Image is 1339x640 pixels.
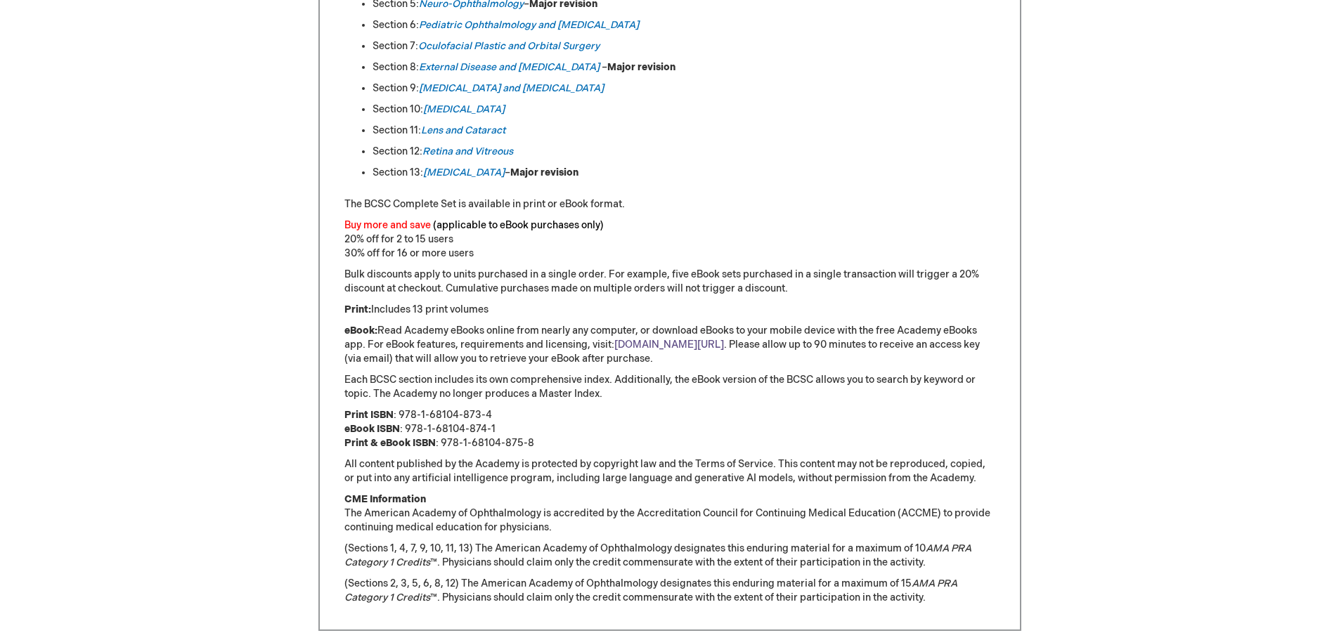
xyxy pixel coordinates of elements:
strong: Major revision [607,61,675,73]
font: (applicable to eBook purchases only) [433,219,604,231]
li: Section 13: – [373,166,995,180]
li: Section 11: [373,124,995,138]
li: Section 7: [373,39,995,53]
strong: Print ISBN [344,409,394,421]
p: Each BCSC section includes its own comprehensive index. Additionally, the eBook version of the BC... [344,373,995,401]
p: Read Academy eBooks online from nearly any computer, or download eBooks to your mobile device wit... [344,324,995,366]
strong: Print: [344,303,371,315]
a: [MEDICAL_DATA] [423,166,505,178]
p: (Sections 1, 4, 7, 9, 10, 11, 13) The American Academy of Ophthalmology designates this enduring ... [344,542,995,570]
a: Lens and Cataract [421,124,505,136]
a: Retina and Vitreous [422,145,513,157]
a: [MEDICAL_DATA] and [MEDICAL_DATA] [419,82,604,94]
strong: Major revision [510,166,578,178]
strong: Print & eBook ISBN [344,437,436,449]
strong: CME Information [344,493,426,505]
a: [DOMAIN_NAME][URL] [614,339,724,351]
a: Oculofacial Plastic and Orbital Surgery [418,40,600,52]
p: The American Academy of Ophthalmology is accredited by the Accreditation Council for Continuing M... [344,492,995,535]
li: Section 9: [373,81,995,96]
a: External Disease and [MEDICAL_DATA] [419,61,600,73]
p: (Sections 2, 3, 5, 6, 8, 12) The American Academy of Ophthalmology designates this enduring mater... [344,577,995,605]
li: Section 8: – [373,60,995,74]
li: Section 6: [373,18,995,32]
li: Section 10: [373,103,995,117]
font: Buy more and save [344,219,431,231]
p: Bulk discounts apply to units purchased in a single order. For example, five eBook sets purchased... [344,268,995,296]
p: All content published by the Academy is protected by copyright law and the Terms of Service. This... [344,457,995,485]
li: Section 12: [373,145,995,159]
p: 20% off for 2 to 15 users 30% off for 16 or more users [344,218,995,261]
strong: eBook ISBN [344,423,400,435]
p: The BCSC Complete Set is available in print or eBook format. [344,197,995,211]
a: [MEDICAL_DATA] [423,103,505,115]
p: Includes 13 print volumes [344,303,995,317]
strong: eBook: [344,325,377,337]
p: : 978-1-68104-873-4 : 978-1-68104-874-1 : 978-1-68104-875-8 [344,408,995,450]
a: Pediatric Ophthalmology and [MEDICAL_DATA] [419,19,639,31]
